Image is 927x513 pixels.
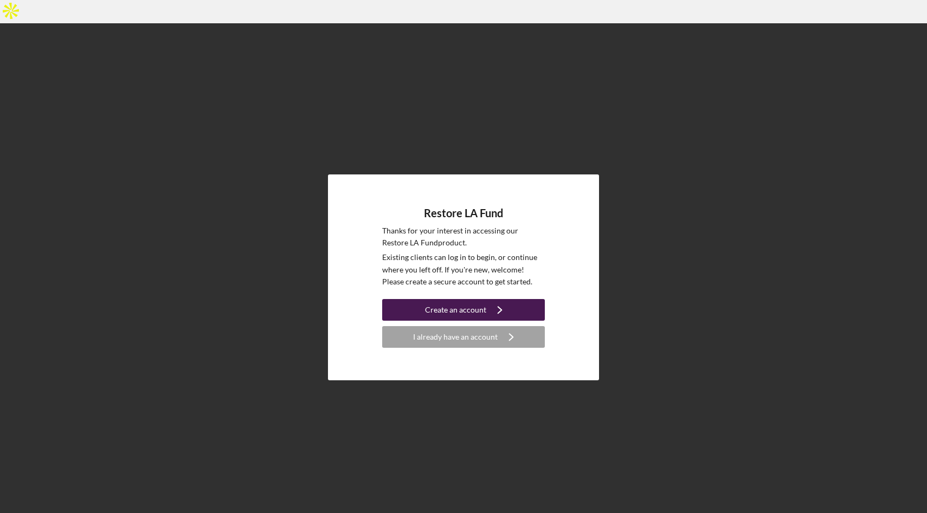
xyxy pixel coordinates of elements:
button: I already have an account [382,326,545,348]
p: Existing clients can log in to begin, or continue where you left off. If you're new, welcome! Ple... [382,251,545,288]
button: Create an account [382,299,545,321]
a: Create an account [382,299,545,323]
div: Create an account [425,299,486,321]
h4: Restore LA Fund [424,207,503,219]
div: I already have an account [413,326,498,348]
p: Thanks for your interest in accessing our Restore LA Fund product. [382,225,545,249]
